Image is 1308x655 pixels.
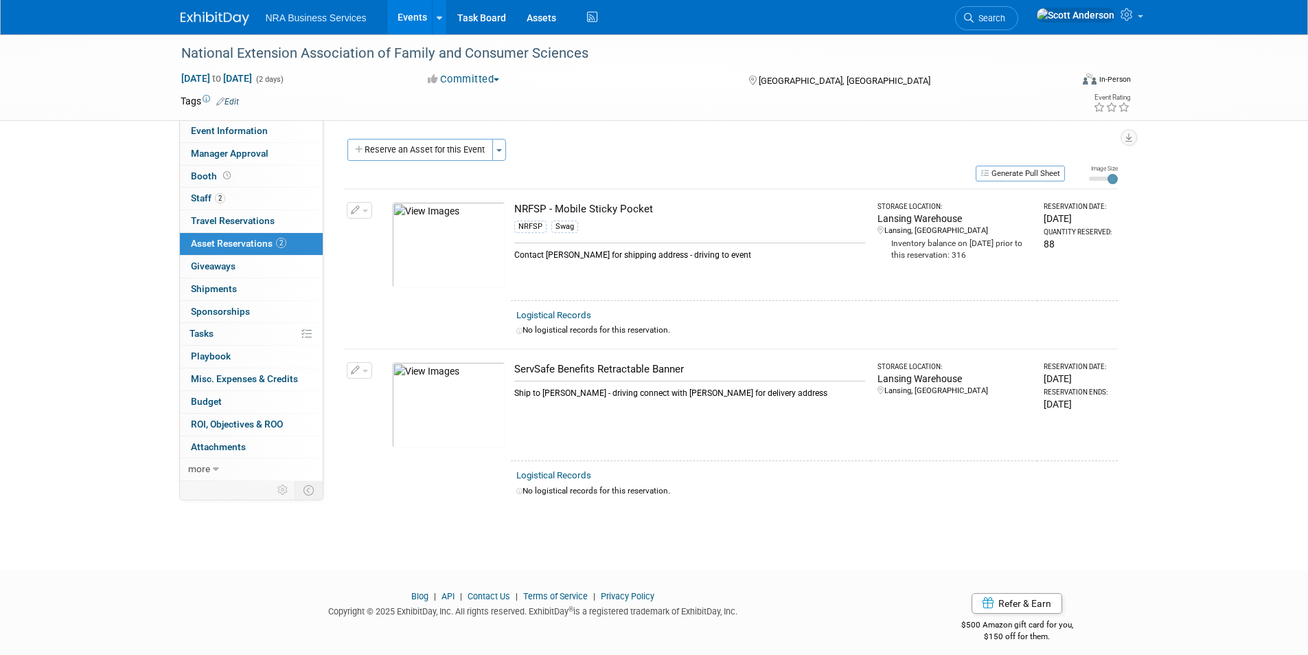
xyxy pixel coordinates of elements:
[1044,212,1112,225] div: [DATE]
[271,481,295,499] td: Personalize Event Tab Strip
[191,148,268,159] span: Manager Approval
[411,591,428,601] a: Blog
[569,606,573,613] sup: ®
[423,72,505,87] button: Committed
[877,362,1032,372] div: Storage Location:
[976,166,1065,181] button: Generate Pull Sheet
[181,94,239,108] td: Tags
[276,238,286,248] span: 2
[514,221,547,233] div: NRFSP
[1044,388,1112,397] div: Reservation Ends:
[392,362,505,448] img: View Images
[877,225,1032,236] div: Lansing, [GEOGRAPHIC_DATA]
[180,166,323,188] a: Booth
[220,170,233,181] span: Booth not reserved yet
[180,346,323,368] a: Playbook
[191,192,225,203] span: Staff
[347,139,493,161] button: Reserve an Asset for this Event
[759,76,930,86] span: [GEOGRAPHIC_DATA], [GEOGRAPHIC_DATA]
[180,120,323,142] a: Event Information
[180,436,323,458] a: Attachments
[295,481,323,499] td: Toggle Event Tabs
[431,591,439,601] span: |
[1099,74,1131,85] div: In-Person
[180,301,323,323] a: Sponsorships
[877,212,1032,225] div: Lansing Warehouse
[877,236,1032,261] div: Inventory balance on [DATE] prior to this reservation: 316
[181,12,249,25] img: ExhibitDay
[523,591,588,601] a: Terms of Service
[877,202,1032,212] div: Storage Location:
[1036,8,1115,23] img: Scott Anderson
[514,202,865,217] div: NRFSP - Mobile Sticky Pocket
[180,256,323,278] a: Giveaways
[906,631,1128,643] div: $150 off for them.
[180,414,323,436] a: ROI, Objectives & ROO
[191,260,236,271] span: Giveaways
[210,73,223,84] span: to
[516,324,1112,336] div: No logistical records for this reservation.
[215,193,225,203] span: 2
[955,6,1018,30] a: Search
[1089,164,1118,173] div: Image Size
[1044,237,1112,251] div: 88
[990,71,1132,92] div: Event Format
[190,328,214,339] span: Tasks
[180,391,323,413] a: Budget
[266,12,367,23] span: NRA Business Services
[512,591,521,601] span: |
[516,485,1112,497] div: No logistical records for this reservation.
[188,463,210,474] span: more
[180,188,323,210] a: Staff2
[191,170,233,181] span: Booth
[877,372,1032,386] div: Lansing Warehouse
[191,215,275,226] span: Travel Reservations
[180,210,323,232] a: Travel Reservations
[181,72,253,85] span: [DATE] [DATE]
[180,323,323,345] a: Tasks
[176,41,1051,66] div: National Extension Association of Family and Consumer Sciences
[974,13,1005,23] span: Search
[216,97,239,107] a: Edit
[191,373,298,384] span: Misc. Expenses & Credits
[514,381,865,399] div: Ship to [PERSON_NAME] - driving connect with [PERSON_NAME] for delivery address
[514,362,865,377] div: ServSafe Benefits Retractable Banner
[514,243,865,261] div: Contact [PERSON_NAME] for shipping address - driving to event
[191,238,286,249] span: Asset Reservations
[392,202,505,288] img: View Images
[551,221,578,233] div: Swag
[191,306,250,317] span: Sponsorships
[180,278,323,300] a: Shipments
[516,310,591,320] a: Logistical Records
[180,143,323,165] a: Manager Approval
[181,602,886,618] div: Copyright © 2025 ExhibitDay, Inc. All rights reserved. ExhibitDay is a registered trademark of Ex...
[601,591,654,601] a: Privacy Policy
[1044,227,1112,237] div: Quantity Reserved:
[191,419,283,430] span: ROI, Objectives & ROO
[1044,362,1112,372] div: Reservation Date:
[441,591,455,601] a: API
[191,125,268,136] span: Event Information
[255,75,284,84] span: (2 days)
[1044,397,1112,411] div: [DATE]
[1093,94,1130,101] div: Event Rating
[1044,372,1112,386] div: [DATE]
[877,386,1032,397] div: Lansing, [GEOGRAPHIC_DATA]
[191,396,222,407] span: Budget
[1044,202,1112,212] div: Reservation Date:
[180,368,323,390] a: Misc. Expenses & Credits
[180,233,323,255] a: Asset Reservations2
[457,591,466,601] span: |
[1083,74,1097,85] img: Format-Inperson.png
[906,610,1128,642] div: $500 Amazon gift card for you,
[191,283,237,294] span: Shipments
[191,441,246,452] span: Attachments
[516,470,591,480] a: Logistical Records
[590,591,599,601] span: |
[180,458,323,480] a: more
[972,593,1062,614] a: Refer & Earn
[468,591,510,601] a: Contact Us
[191,351,231,362] span: Playbook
